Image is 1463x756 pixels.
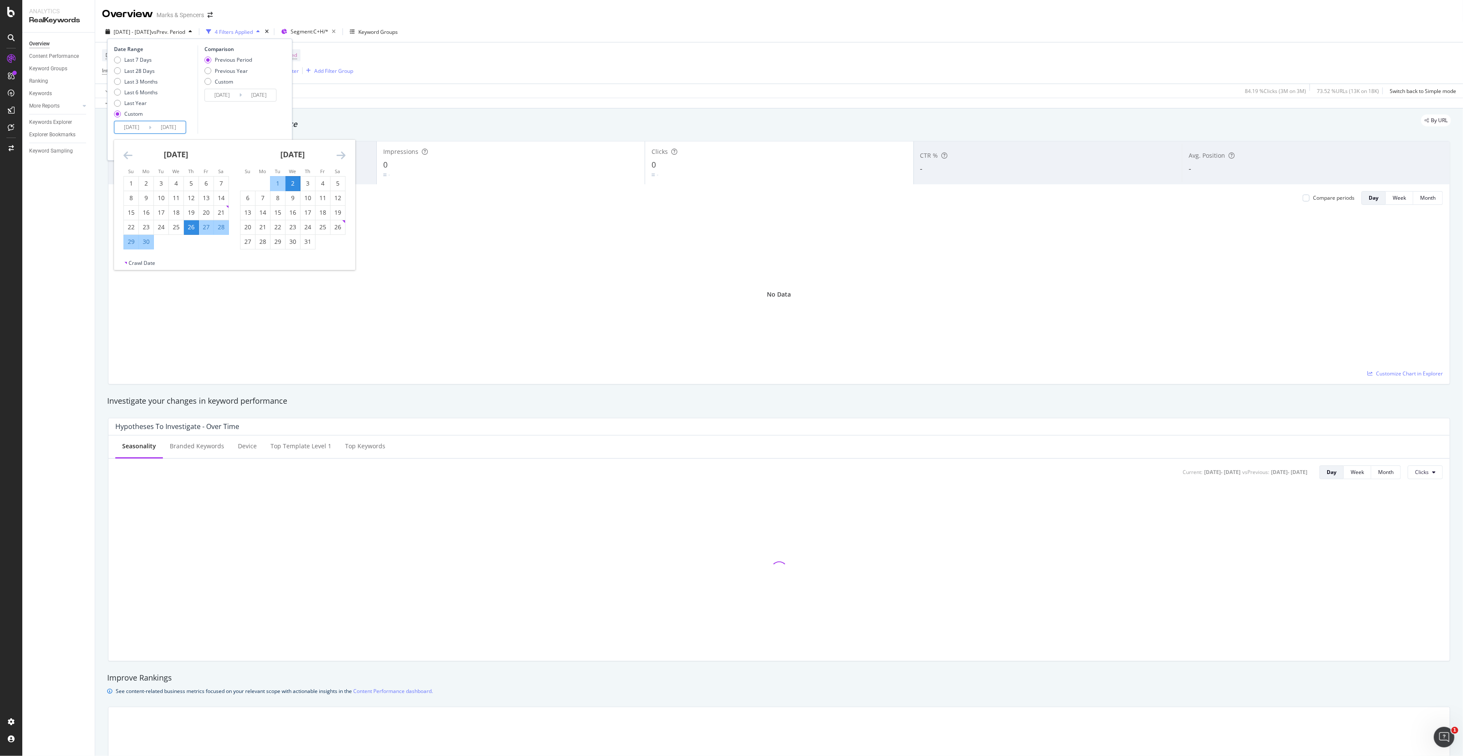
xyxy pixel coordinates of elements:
div: 18 [169,208,183,217]
td: Selected. Sunday, September 29, 2024 [124,234,139,249]
td: Choose Monday, September 2, 2024 as your check-in date. It’s available. [139,176,154,191]
div: Ranking [29,77,48,86]
td: Choose Wednesday, October 9, 2024 as your check-in date. It’s available. [285,191,300,205]
div: Analytics [29,7,88,15]
td: Choose Tuesday, September 17, 2024 as your check-in date. It’s available. [154,205,169,220]
div: 27 [240,237,255,246]
td: Choose Saturday, October 5, 2024 as your check-in date. It’s available. [330,176,345,191]
a: Overview [29,39,89,48]
span: Device [105,51,122,59]
td: Choose Thursday, September 19, 2024 as your check-in date. It’s available. [184,205,199,220]
small: Tu [275,168,280,174]
div: 9 [285,194,300,202]
div: vs Previous : [1242,468,1269,476]
div: Move backward to switch to the previous month. [123,150,132,161]
td: Choose Monday, October 21, 2024 as your check-in date. It’s available. [255,220,270,234]
div: 11 [169,194,183,202]
div: 28 [214,223,228,231]
div: Custom [204,78,252,85]
td: Selected. Friday, September 27, 2024 [199,220,214,234]
td: Selected as end date. Wednesday, October 2, 2024 [285,176,300,191]
small: Mo [142,168,150,174]
div: 16 [139,208,153,217]
span: CTR % [920,151,938,159]
div: 18 [315,208,330,217]
div: Keyword Sampling [29,147,73,156]
td: Choose Wednesday, October 16, 2024 as your check-in date. It’s available. [285,205,300,220]
button: Clicks [1408,465,1443,479]
td: Choose Saturday, October 26, 2024 as your check-in date. It’s available. [330,220,345,234]
td: Choose Sunday, October 27, 2024 as your check-in date. It’s available. [240,234,255,249]
span: Impressions [383,147,418,156]
td: Choose Saturday, September 14, 2024 as your check-in date. It’s available. [214,191,229,205]
div: Add Filter Group [314,67,353,75]
img: Equal [383,174,387,176]
button: Day [1319,465,1344,479]
div: Top Keywords [345,442,385,450]
td: Choose Wednesday, September 18, 2024 as your check-in date. It’s available. [169,205,184,220]
div: 27 [199,223,213,231]
div: Last 28 Days [114,67,158,75]
span: 1 [1451,727,1458,734]
td: Choose Sunday, September 15, 2024 as your check-in date. It’s available. [124,205,139,220]
div: 4 [315,179,330,188]
div: Crawl Date [129,259,155,267]
div: Last 28 Days [124,67,155,75]
td: Choose Wednesday, September 4, 2024 as your check-in date. It’s available. [169,176,184,191]
div: Comparison [204,45,279,53]
div: Last Year [114,99,158,107]
div: 5 [184,179,198,188]
td: Choose Monday, October 28, 2024 as your check-in date. It’s available. [255,234,270,249]
td: Choose Friday, September 20, 2024 as your check-in date. It’s available. [199,205,214,220]
div: 4 Filters Applied [215,28,253,36]
small: Su [128,168,134,174]
div: Week [1393,194,1406,201]
a: Content Performance [29,52,89,61]
iframe: Intercom live chat [1434,727,1454,747]
td: Choose Thursday, October 17, 2024 as your check-in date. It’s available. [300,205,315,220]
div: 21 [255,223,270,231]
a: Keywords [29,89,89,98]
div: Explorer Bookmarks [29,130,75,139]
td: Choose Saturday, October 12, 2024 as your check-in date. It’s available. [330,191,345,205]
div: 11 [315,194,330,202]
td: Choose Saturday, September 7, 2024 as your check-in date. It’s available. [214,176,229,191]
span: - [920,163,923,174]
div: Improve Rankings [107,672,1451,684]
div: arrow-right-arrow-left [207,12,213,18]
td: Choose Sunday, September 22, 2024 as your check-in date. It’s available. [124,220,139,234]
div: Custom [215,78,233,85]
div: 14 [214,194,228,202]
div: Day [1369,194,1379,201]
div: 12 [184,194,198,202]
input: Start Date [205,89,239,101]
span: Segment: C+H/* [291,28,328,35]
div: Custom [124,110,143,117]
div: 1 [124,179,138,188]
div: 10 [300,194,315,202]
div: Previous Year [204,67,252,75]
div: - [388,171,390,178]
div: Month [1378,468,1394,476]
div: Switch back to Simple mode [1390,87,1456,95]
div: 16 [285,208,300,217]
div: No Data [767,290,791,299]
div: Month [1420,194,1436,201]
div: 23 [285,223,300,231]
div: Date Range [114,45,195,53]
span: Clicks [652,147,668,156]
div: legacy label [1421,114,1451,126]
div: Keywords Explorer [29,118,72,127]
div: Seasonality [122,442,156,450]
div: Investigate your changes in keyword performance [107,396,1451,407]
div: 31 [300,237,315,246]
td: Choose Tuesday, September 24, 2024 as your check-in date. It’s available. [154,220,169,234]
a: Ranking [29,77,89,86]
td: Selected. Monday, September 30, 2024 [139,234,154,249]
div: 5 [330,179,345,188]
div: 25 [315,223,330,231]
div: 24 [300,223,315,231]
div: 20 [240,223,255,231]
td: Choose Sunday, October 6, 2024 as your check-in date. It’s available. [240,191,255,205]
span: Customize Chart in Explorer [1376,370,1443,377]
